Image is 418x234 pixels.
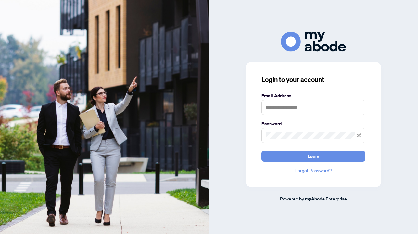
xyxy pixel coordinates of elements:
span: Login [308,151,319,161]
label: Email Address [261,92,365,99]
span: eye-invisible [357,133,361,138]
button: Login [261,151,365,162]
a: myAbode [305,195,325,202]
img: ma-logo [281,32,346,51]
a: Forgot Password? [261,167,365,174]
span: Powered by [280,196,304,201]
label: Password [261,120,365,127]
h3: Login to your account [261,75,365,84]
span: Enterprise [326,196,347,201]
